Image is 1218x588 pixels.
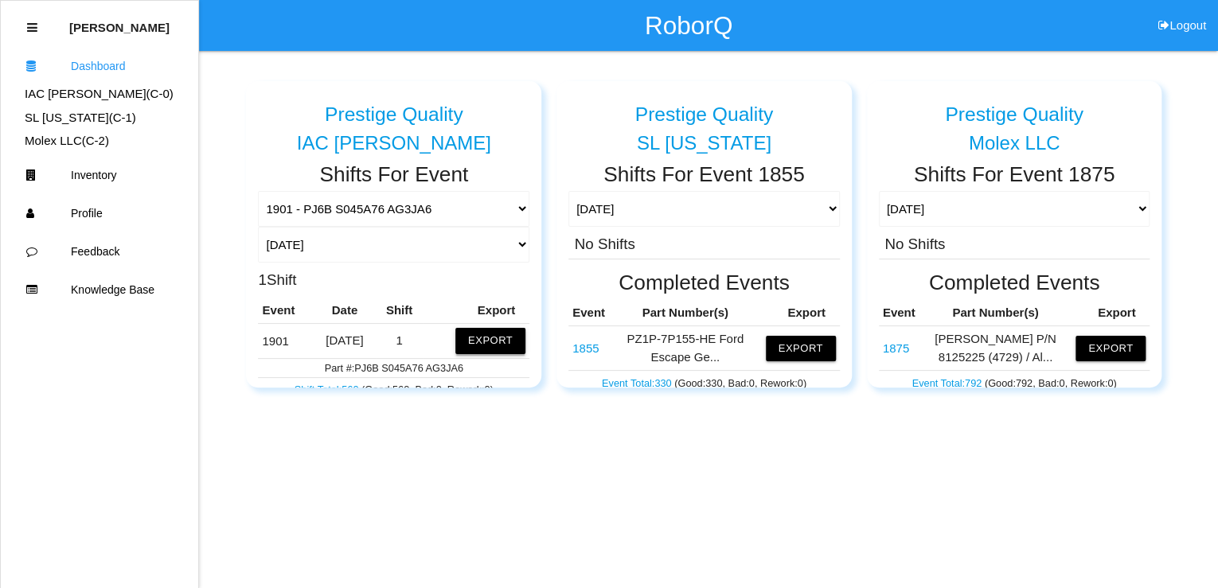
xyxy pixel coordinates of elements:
[572,341,599,355] a: 1855
[568,271,840,294] h2: Completed Events
[258,163,529,186] h2: Shifts For Event
[1,271,198,309] a: Knowledge Base
[635,103,774,125] h5: Prestige Quality
[27,9,37,47] div: Close
[609,326,762,371] td: PZ1P-7P155-HE Ford Escape Ge...
[884,233,945,253] h3: No Shifts
[258,133,529,154] div: IAC [PERSON_NAME]
[258,298,313,324] th: Event
[945,103,1083,125] h5: Prestige Quality
[314,324,376,358] td: [DATE]
[883,372,1146,390] p: (Good: 792 , Bad: 0 , Rework: 0 )
[766,336,836,361] button: Export
[258,269,296,289] h3: 1 Shift
[295,384,361,395] a: Shift Total:560
[575,233,635,253] h3: No Shifts
[879,133,1150,154] div: Molex LLC
[879,91,1150,154] a: Prestige Quality Molex LLC
[568,133,840,154] div: SL [US_STATE]
[1076,336,1146,361] button: Export
[314,298,376,324] th: Date
[762,300,840,326] th: Export
[258,324,313,358] td: PJ6B S045A76 AG3JA6
[69,9,170,34] p: Thomas Sontag
[1,85,198,103] div: IAC Alma's Dashboard
[568,326,609,371] td: PZ1P-7P155-HE Ford Escape Gear Shift Assy
[25,111,136,124] a: SL [US_STATE](C-1)
[1,109,198,127] div: SL Tennessee's Dashboard
[25,87,174,100] a: IAC [PERSON_NAME](C-0)
[376,298,423,324] th: Shift
[258,91,529,154] a: Prestige Quality IAC [PERSON_NAME]
[423,298,529,324] th: Export
[262,380,525,397] p: (Good: 560 , Bad: 0 , Rework: 0 )
[879,326,919,371] td: Alma P/N 8125225 (4729) / Alma P/N 8125693 (4739)
[568,300,609,326] th: Event
[1,47,198,85] a: Dashboard
[258,358,529,377] td: Part #: PJ6B S045A76 AG3JA6
[572,372,836,390] p: (Good: 330 , Bad: 0 , Rework: 0 )
[879,271,1150,294] h2: Completed Events
[879,300,919,326] th: Event
[1,132,198,150] div: Molex LLC's Dashboard
[1,156,198,194] a: Inventory
[1,232,198,271] a: Feedback
[912,377,984,389] a: Event Total:792
[568,91,840,154] a: Prestige Quality SL [US_STATE]
[1,194,198,232] a: Profile
[602,377,674,389] a: Event Total:330
[376,324,423,358] td: 1
[883,341,909,355] a: 1875
[25,134,109,147] a: Molex LLC(C-2)
[879,163,1150,186] h2: Shifts For Event 1875
[455,328,525,353] button: Export
[568,163,840,186] h2: Shifts For Event 1855
[919,326,1072,371] td: [PERSON_NAME] P/N 8125225 (4729) / Al...
[609,300,762,326] th: Part Number(s)
[919,300,1072,326] th: Part Number(s)
[1072,300,1150,326] th: Export
[325,103,463,125] h5: Prestige Quality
